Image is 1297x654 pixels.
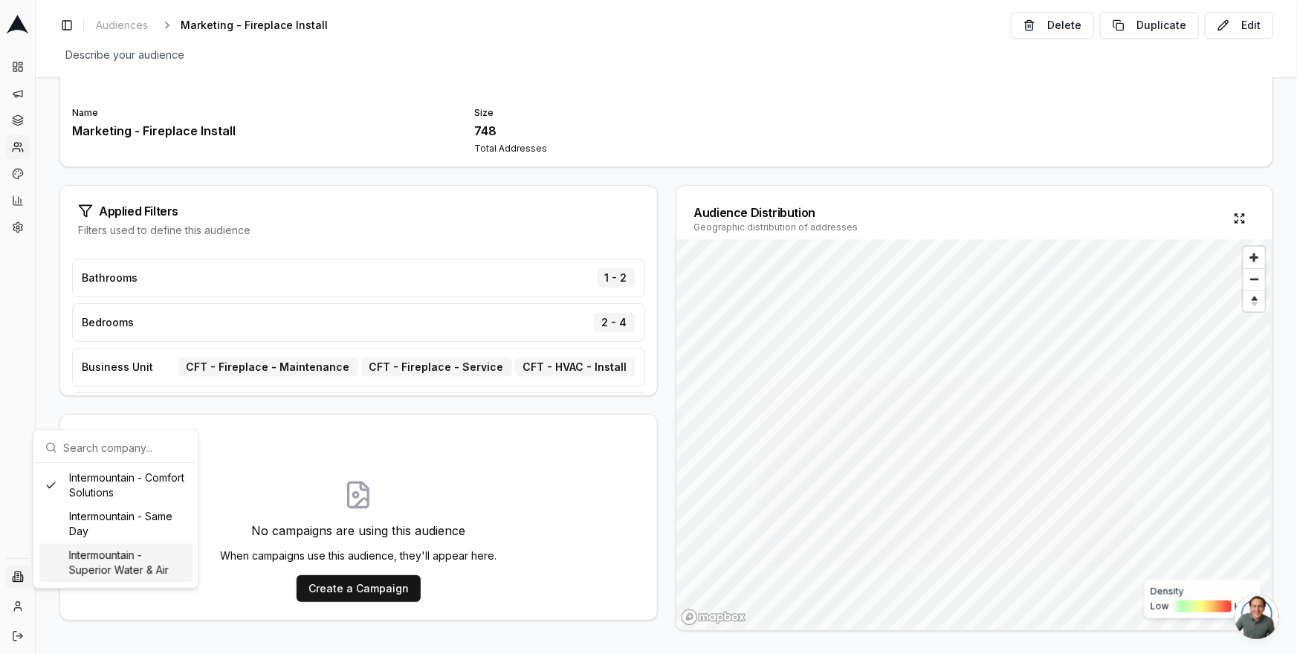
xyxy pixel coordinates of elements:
button: Zoom out [1243,268,1265,290]
div: Intermountain - Same Day [39,505,193,543]
a: Mapbox homepage [681,609,746,626]
button: Reset bearing to north [1243,290,1265,311]
input: Search company... [63,433,187,462]
div: Suggestions [36,463,195,585]
div: Intermountain - Superior Water & Air [39,543,193,582]
button: Zoom in [1243,247,1265,268]
span: Reset bearing to north [1241,292,1267,310]
span: Zoom out [1243,269,1265,290]
div: Intermountain - Comfort Solutions [39,466,193,505]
